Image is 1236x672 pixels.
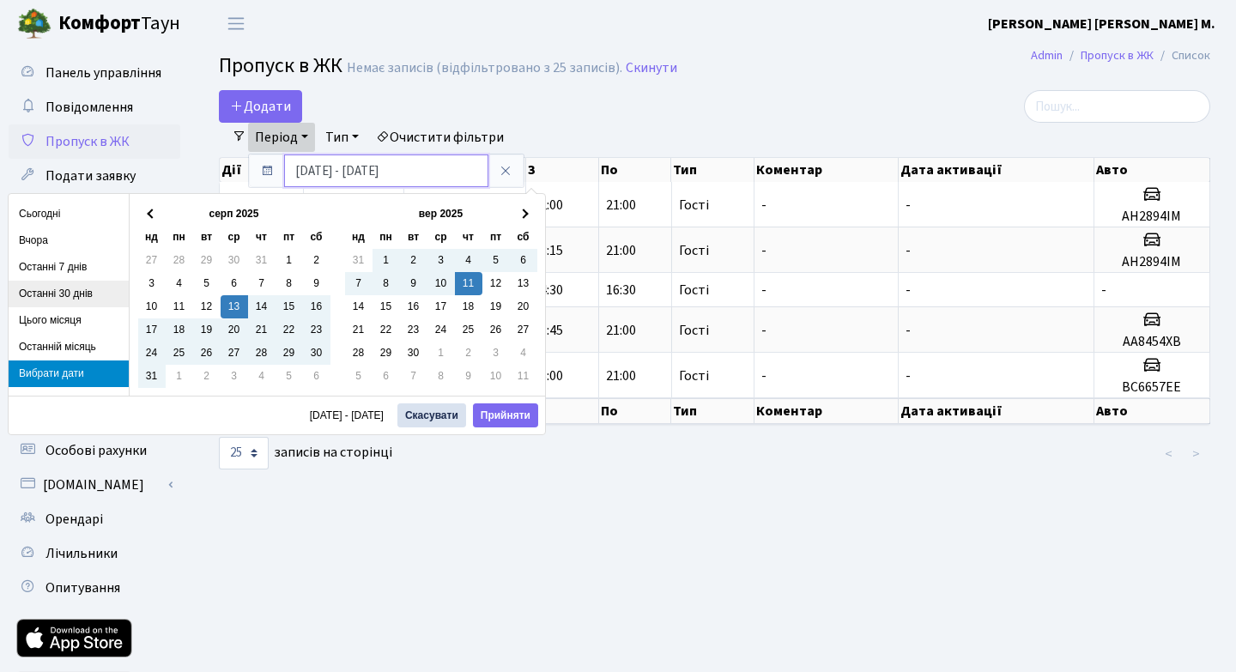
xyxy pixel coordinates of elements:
[761,241,766,260] span: -
[510,249,537,272] td: 6
[373,318,400,342] td: 22
[679,244,709,257] span: Гості
[510,272,537,295] td: 13
[345,272,373,295] td: 7
[138,365,166,388] td: 31
[193,365,221,388] td: 2
[9,90,180,124] a: Повідомлення
[1024,90,1210,123] input: Пошук...
[166,249,193,272] td: 28
[427,295,455,318] td: 17
[369,123,511,152] a: Очистити фільтри
[9,281,129,307] li: Останні 30 днів
[193,342,221,365] td: 26
[221,318,248,342] td: 20
[45,544,118,563] span: Лічильники
[303,226,330,249] th: сб
[455,365,482,388] td: 9
[9,124,180,159] a: Пропуск в ЖК
[303,295,330,318] td: 16
[1154,46,1210,65] li: Список
[533,241,563,260] span: 08:15
[9,307,129,334] li: Цього місяця
[310,410,391,421] span: [DATE] - [DATE]
[9,433,180,468] a: Особові рахунки
[455,249,482,272] td: 4
[58,9,180,39] span: Таун
[276,249,303,272] td: 1
[248,295,276,318] td: 14
[427,249,455,272] td: 3
[193,226,221,249] th: вт
[427,318,455,342] td: 24
[248,123,315,152] a: Період
[400,342,427,365] td: 30
[45,98,133,117] span: Повідомлення
[455,272,482,295] td: 11
[303,365,330,388] td: 6
[599,398,672,424] th: По
[345,342,373,365] td: 28
[219,437,269,469] select: записів на сторінці
[679,198,709,212] span: Гості
[373,365,400,388] td: 6
[138,272,166,295] td: 3
[899,398,1094,424] th: Дата активації
[9,468,180,502] a: [DOMAIN_NAME]
[221,226,248,249] th: ср
[9,227,129,254] li: Вчора
[1101,281,1106,300] span: -
[482,272,510,295] td: 12
[606,196,636,215] span: 21:00
[427,342,455,365] td: 1
[606,366,636,385] span: 21:00
[455,318,482,342] td: 25
[219,51,342,81] span: Пропуск в ЖК
[345,365,373,388] td: 5
[248,272,276,295] td: 7
[1101,379,1203,396] h5: BC6657EE
[45,132,130,151] span: Пропуск в ЖК
[138,249,166,272] td: 27
[679,324,709,337] span: Гості
[510,365,537,388] td: 11
[9,360,129,387] li: Вибрати дати
[166,365,193,388] td: 1
[510,295,537,318] td: 20
[671,158,754,182] th: Тип
[400,318,427,342] td: 23
[9,502,180,536] a: Орендарі
[754,398,900,424] th: Коментар
[215,9,257,38] button: Переключити навігацію
[679,283,709,297] span: Гості
[671,398,754,424] th: Тип
[303,318,330,342] td: 23
[526,158,599,182] th: З
[221,365,248,388] td: 3
[373,272,400,295] td: 8
[276,318,303,342] td: 22
[345,226,373,249] th: нд
[248,226,276,249] th: чт
[193,295,221,318] td: 12
[482,295,510,318] td: 19
[400,295,427,318] td: 16
[45,64,161,82] span: Панель управління
[533,321,563,340] span: 11:45
[193,318,221,342] td: 19
[533,366,563,385] span: 16:00
[9,201,129,227] li: Сьогодні
[427,365,455,388] td: 8
[533,196,563,215] span: 12:00
[220,158,304,182] th: Дії
[1094,398,1210,424] th: Авто
[345,249,373,272] td: 31
[400,249,427,272] td: 2
[1094,158,1210,182] th: Авто
[1081,46,1154,64] a: Пропуск в ЖК
[248,342,276,365] td: 28
[276,342,303,365] td: 29
[248,318,276,342] td: 21
[303,272,330,295] td: 9
[58,9,141,37] b: Комфорт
